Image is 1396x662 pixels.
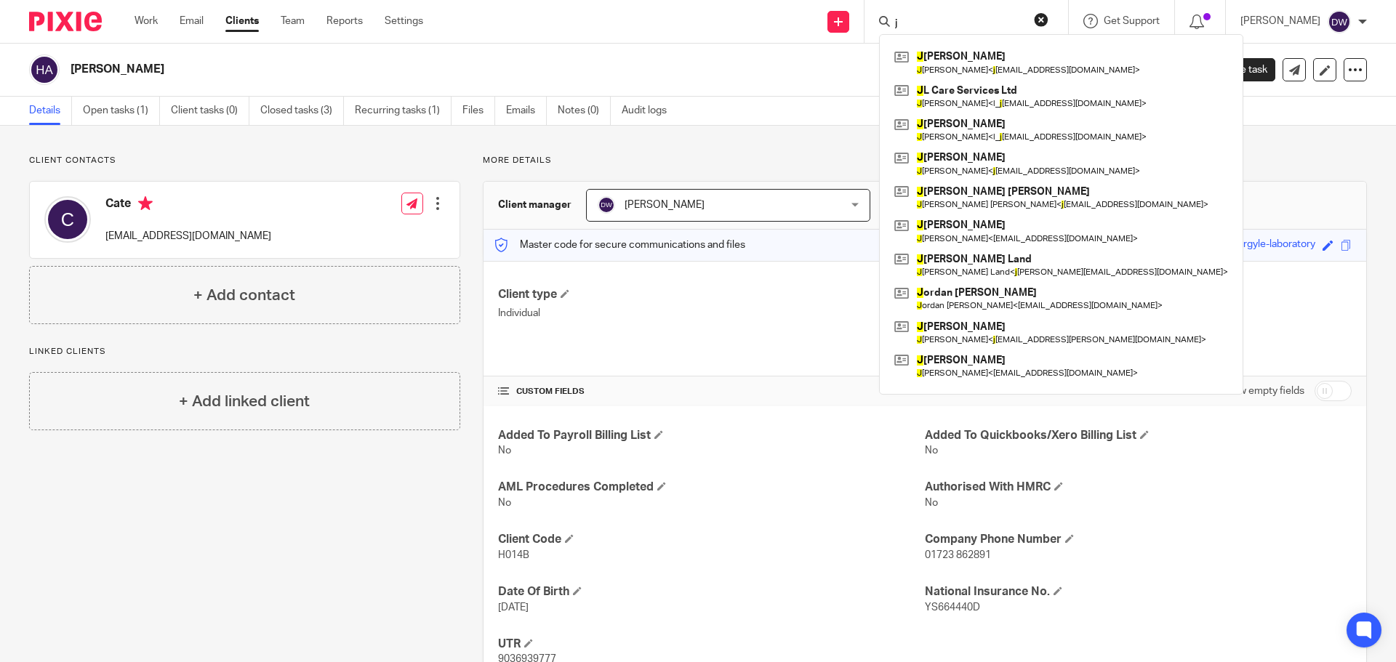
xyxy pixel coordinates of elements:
[71,62,950,77] h2: [PERSON_NAME]
[462,97,495,125] a: Files
[506,97,547,125] a: Emails
[498,602,529,613] span: [DATE]
[29,12,102,31] img: Pixie
[925,480,1352,495] h4: Authorised With HMRC
[498,498,511,508] span: No
[29,97,72,125] a: Details
[925,602,980,613] span: YS664440D
[498,480,925,495] h4: AML Procedures Completed
[105,229,271,243] p: [EMAIL_ADDRESS][DOMAIN_NAME]
[925,584,1352,600] h4: National Insurance No.
[105,196,271,214] h4: Cate
[894,17,1024,31] input: Search
[498,287,925,302] h4: Client type
[29,155,460,166] p: Client contacts
[498,386,925,397] h4: CUSTOM FIELDS
[83,97,160,125] a: Open tasks (1)
[598,196,615,214] img: svg%3E
[925,445,938,456] span: No
[135,14,158,28] a: Work
[138,196,153,211] i: Primary
[29,55,60,85] img: svg%3E
[1221,384,1304,398] label: Show empty fields
[925,550,991,560] span: 01723 862891
[625,200,705,210] span: [PERSON_NAME]
[1328,10,1351,33] img: svg%3E
[1184,237,1315,254] div: soft-yellow-argyle-laboratory
[498,428,925,443] h4: Added To Payroll Billing List
[622,97,678,125] a: Audit logs
[1104,16,1160,26] span: Get Support
[498,550,529,560] span: H014B
[925,498,938,508] span: No
[483,155,1367,166] p: More details
[1034,12,1048,27] button: Clear
[385,14,423,28] a: Settings
[193,284,295,307] h4: + Add contact
[326,14,363,28] a: Reports
[558,97,611,125] a: Notes (0)
[498,584,925,600] h4: Date Of Birth
[44,196,91,243] img: svg%3E
[925,428,1352,443] h4: Added To Quickbooks/Xero Billing List
[355,97,452,125] a: Recurring tasks (1)
[180,14,204,28] a: Email
[171,97,249,125] a: Client tasks (0)
[498,445,511,456] span: No
[494,238,745,252] p: Master code for secure communications and files
[260,97,344,125] a: Closed tasks (3)
[498,637,925,652] h4: UTR
[281,14,305,28] a: Team
[498,198,571,212] h3: Client manager
[1240,14,1320,28] p: [PERSON_NAME]
[29,346,460,358] p: Linked clients
[925,532,1352,547] h4: Company Phone Number
[179,390,310,413] h4: + Add linked client
[498,532,925,547] h4: Client Code
[498,306,925,320] p: Individual
[225,14,259,28] a: Clients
